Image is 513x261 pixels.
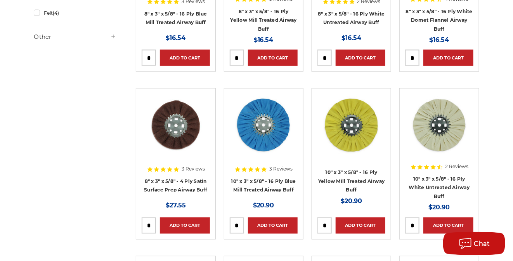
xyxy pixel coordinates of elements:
a: 10 inch untreated airway buffing wheel [405,94,473,162]
a: 8" x 3" x 5/8" - 4 Ply Satin Surface Prep Airway Buff [144,179,207,193]
h5: Other [34,32,116,42]
img: 10 inch untreated airway buffing wheel [408,94,470,156]
span: 2 Reviews [445,165,468,169]
span: $16.54 [166,34,185,42]
a: Add to Cart [160,217,210,234]
a: 10" x 3" x 5/8" - 16 Ply Blue Mill Treated Airway Buff [231,179,296,193]
img: 10 inch blue treated airway buffing wheel [232,94,295,156]
span: 3 Reviews [269,167,293,172]
a: Add to Cart [423,50,473,66]
button: Chat [443,232,505,255]
img: 8 inch satin surface prep airway buff [145,94,207,156]
span: $20.90 [341,198,362,205]
a: Add to Cart [248,217,298,234]
span: $16.54 [429,36,449,43]
a: Add to Cart [248,50,298,66]
a: 8" x 3" x 5/8" - 16 Ply Blue Mill Treated Airway Buff [144,11,207,26]
a: 10" x 3" x 5/8" - 16 Ply Yellow Mill Treated Airway Buff [318,170,385,193]
span: $16.54 [341,34,361,42]
span: $20.90 [253,202,274,209]
a: Add to Cart [336,217,385,234]
a: Felt [34,6,116,20]
a: 10 inch blue treated airway buffing wheel [230,94,298,162]
a: 10 inch yellow mill treated airway buff [317,94,385,162]
a: 8" x 3" x 5/8" - 16 Ply White Untreated Airway Buff [318,11,385,26]
a: 10" x 3" x 5/8" - 16 Ply White Untreated Airway Buff [409,176,470,200]
span: $27.55 [166,202,186,209]
span: $16.54 [254,36,274,43]
a: 8" x 3" x 5/8" - 16 Ply White Domet Flannel Airway Buff [406,9,473,32]
span: (4) [53,10,59,16]
span: 3 Reviews [182,167,205,172]
span: Chat [474,240,490,247]
a: Add to Cart [160,50,210,66]
a: 8 inch satin surface prep airway buff [142,94,210,162]
img: 10 inch yellow mill treated airway buff [321,94,383,156]
span: $20.90 [428,204,450,211]
a: Add to Cart [423,217,473,234]
a: 8" x 3" x 5/8" - 16 Ply Yellow Mill Treated Airway Buff [230,9,297,32]
a: Add to Cart [336,50,385,66]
